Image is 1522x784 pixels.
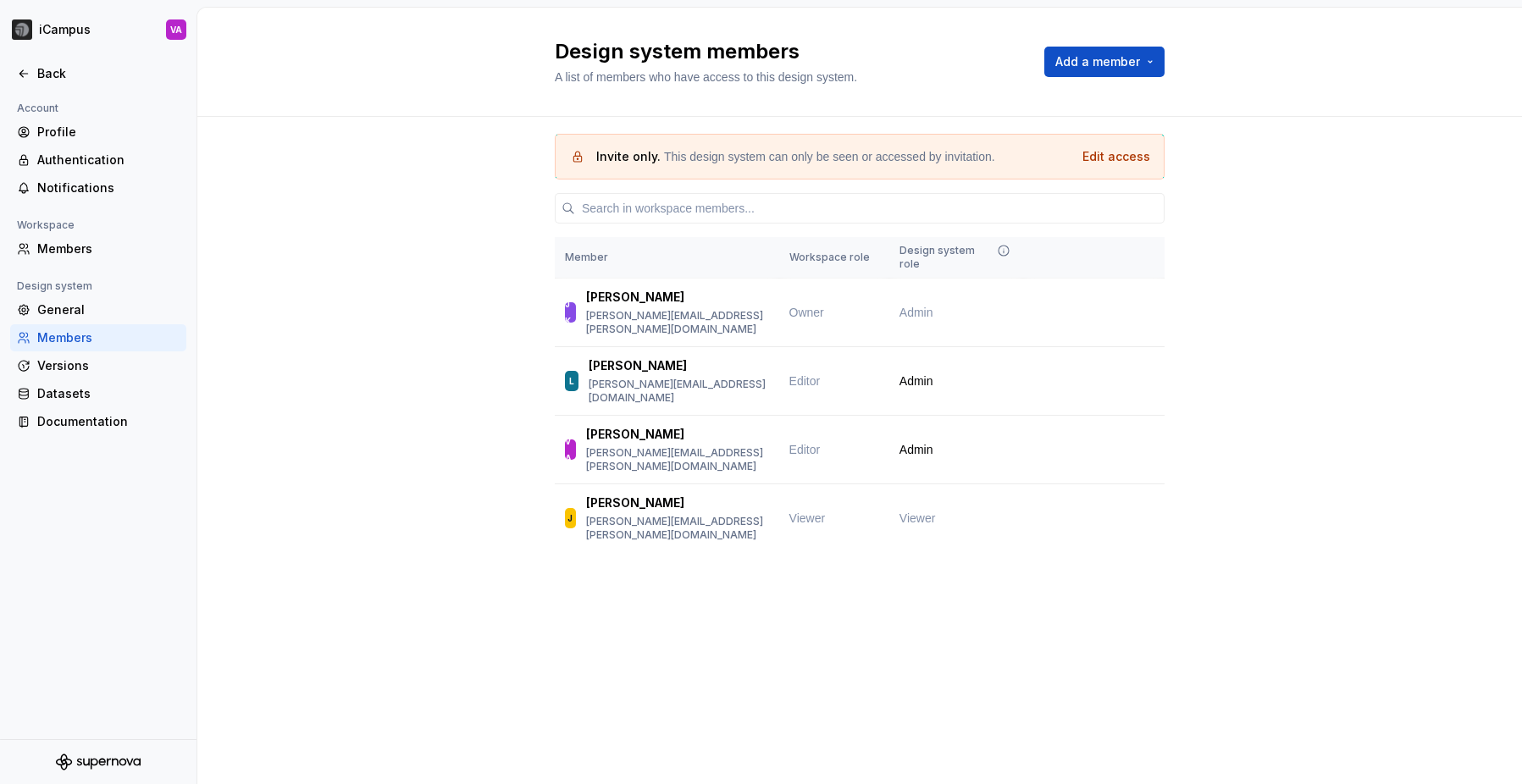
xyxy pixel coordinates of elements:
span: Invite only. [596,149,664,163]
div: Profile [37,124,180,141]
div: Back [37,65,180,82]
a: General [10,296,186,323]
div: Design system role [899,244,1013,271]
div: JK [565,295,576,329]
p: [PERSON_NAME][EMAIL_ADDRESS][PERSON_NAME][DOMAIN_NAME] [586,309,769,336]
p: [PERSON_NAME] [589,357,687,374]
button: iCampusVA [3,11,193,48]
th: Member [555,237,779,279]
div: L [569,373,574,389]
div: Notifications [37,179,180,196]
div: Workspace [10,215,81,235]
h2: Design system members [555,38,1024,65]
div: Account [10,98,65,119]
div: Versions [37,357,180,374]
th: Workspace role [779,237,889,279]
span: Add a member [1055,53,1140,70]
button: Edit access [1082,148,1150,165]
a: Datasets [10,380,186,407]
div: Members [37,329,180,346]
span: This design system can only be seen or accessed by invitation. [664,150,995,163]
p: [PERSON_NAME] [586,289,684,306]
input: Search in workspace members... [575,193,1165,224]
a: Profile [10,119,186,146]
p: [PERSON_NAME] [586,426,684,443]
img: 3ce36157-9fde-47d2-9eb8-fa8ebb961d3d.png [12,19,32,40]
div: iCampus [39,21,91,38]
div: Design system [10,276,99,296]
div: Members [37,240,180,257]
a: Versions [10,352,186,379]
button: Add a member [1044,47,1165,77]
span: Viewer [899,510,936,527]
div: Datasets [37,385,180,402]
span: Editor [789,374,821,388]
span: Viewer [789,511,826,525]
span: A list of members who have access to this design system. [555,70,857,84]
p: [PERSON_NAME] [586,494,684,511]
p: [PERSON_NAME][EMAIL_ADDRESS][DOMAIN_NAME] [589,378,768,405]
div: Authentication [37,152,180,168]
a: Documentation [10,408,186,435]
p: [PERSON_NAME][EMAIL_ADDRESS][PERSON_NAME][DOMAIN_NAME] [586,515,769,542]
div: VA [170,23,182,36]
a: Members [10,235,186,262]
div: VA [565,433,576,467]
span: Admin [899,441,933,458]
span: Owner [789,306,824,319]
div: J [567,510,573,527]
span: Admin [899,373,933,389]
a: Back [10,60,186,87]
a: Notifications [10,174,186,202]
p: [PERSON_NAME][EMAIL_ADDRESS][PERSON_NAME][DOMAIN_NAME] [586,446,769,473]
a: Authentication [10,146,186,174]
span: Admin [899,304,933,321]
div: Documentation [37,413,180,430]
svg: Supernova Logo [56,754,141,770]
div: General [37,301,180,318]
a: Members [10,324,186,351]
span: Editor [789,443,821,456]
